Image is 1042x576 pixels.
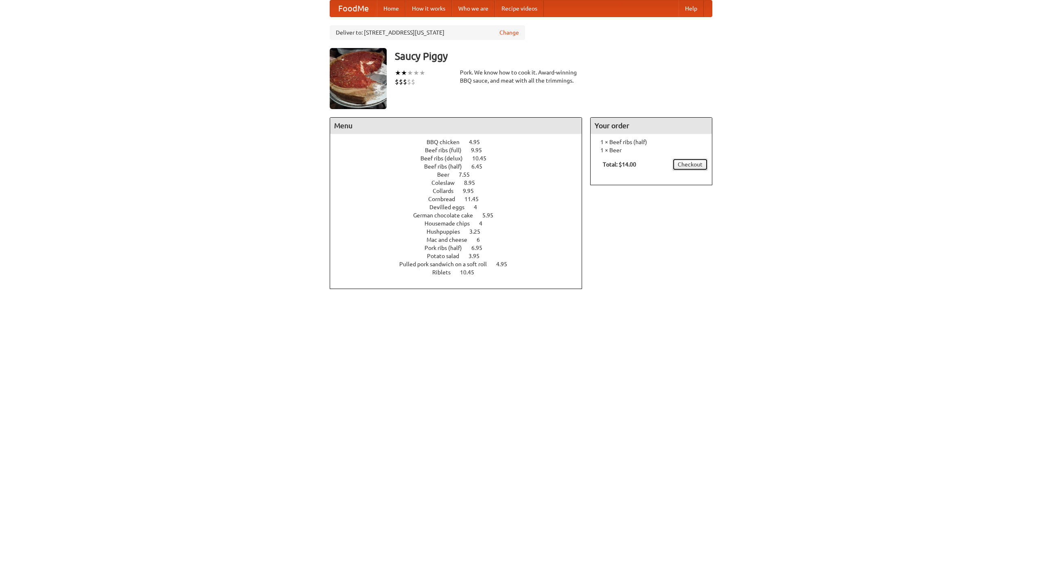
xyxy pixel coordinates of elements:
li: ★ [419,68,425,77]
span: 6.45 [471,163,490,170]
a: Cornbread 11.45 [428,196,494,202]
h4: Your order [591,118,712,134]
a: Home [377,0,405,17]
li: ★ [401,68,407,77]
span: 4.95 [496,261,515,267]
span: 11.45 [464,196,487,202]
span: 4 [479,220,490,227]
div: Pork. We know how to cook it. Award-winning BBQ sauce, and meat with all the trimmings. [460,68,582,85]
span: 6.95 [471,245,490,251]
li: ★ [413,68,419,77]
span: Pork ribs (half) [425,245,470,251]
span: Beer [437,171,458,178]
span: 8.95 [464,180,483,186]
span: Housemade chips [425,220,478,227]
h3: Saucy Piggy [395,48,712,64]
span: Pulled pork sandwich on a soft roll [399,261,495,267]
span: 4.95 [469,139,488,145]
a: Potato salad 3.95 [427,253,495,259]
a: Beef ribs (full) 9.95 [425,147,497,153]
b: Total: $14.00 [603,161,636,168]
a: Devilled eggs 4 [429,204,492,210]
li: $ [407,77,411,86]
span: Beef ribs (half) [424,163,470,170]
img: angular.jpg [330,48,387,109]
span: Potato salad [427,253,467,259]
a: Checkout [672,158,708,171]
li: $ [403,77,407,86]
span: BBQ chicken [427,139,468,145]
span: Coleslaw [431,180,463,186]
a: Collards 9.95 [433,188,489,194]
a: Beef ribs (delux) 10.45 [420,155,501,162]
a: Beef ribs (half) 6.45 [424,163,497,170]
li: 1 × Beef ribs (half) [595,138,708,146]
span: 3.95 [468,253,488,259]
h4: Menu [330,118,582,134]
li: $ [399,77,403,86]
a: Mac and cheese 6 [427,237,495,243]
a: Riblets 10.45 [432,269,489,276]
span: Collards [433,188,462,194]
a: BBQ chicken 4.95 [427,139,495,145]
a: Coleslaw 8.95 [431,180,490,186]
a: Help [679,0,704,17]
span: Beef ribs (delux) [420,155,471,162]
a: Beer 7.55 [437,171,485,178]
span: Riblets [432,269,459,276]
a: Change [499,28,519,37]
a: Housemade chips 4 [425,220,497,227]
span: 5.95 [482,212,501,219]
span: Beef ribs (full) [425,147,470,153]
a: German chocolate cake 5.95 [413,212,508,219]
span: Hushpuppies [427,228,468,235]
a: Recipe videos [495,0,544,17]
a: FoodMe [330,0,377,17]
li: $ [411,77,415,86]
span: German chocolate cake [413,212,481,219]
li: ★ [395,68,401,77]
li: ★ [407,68,413,77]
a: Pork ribs (half) 6.95 [425,245,497,251]
span: Mac and cheese [427,237,475,243]
span: 9.95 [471,147,490,153]
span: 6 [477,237,488,243]
span: 9.95 [463,188,482,194]
span: Devilled eggs [429,204,473,210]
span: 4 [474,204,485,210]
span: Cornbread [428,196,463,202]
li: $ [395,77,399,86]
span: 3.25 [469,228,488,235]
div: Deliver to: [STREET_ADDRESS][US_STATE] [330,25,525,40]
span: 10.45 [460,269,482,276]
li: 1 × Beer [595,146,708,154]
a: Pulled pork sandwich on a soft roll 4.95 [399,261,522,267]
a: How it works [405,0,452,17]
a: Hushpuppies 3.25 [427,228,495,235]
a: Who we are [452,0,495,17]
span: 7.55 [459,171,478,178]
span: 10.45 [472,155,495,162]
